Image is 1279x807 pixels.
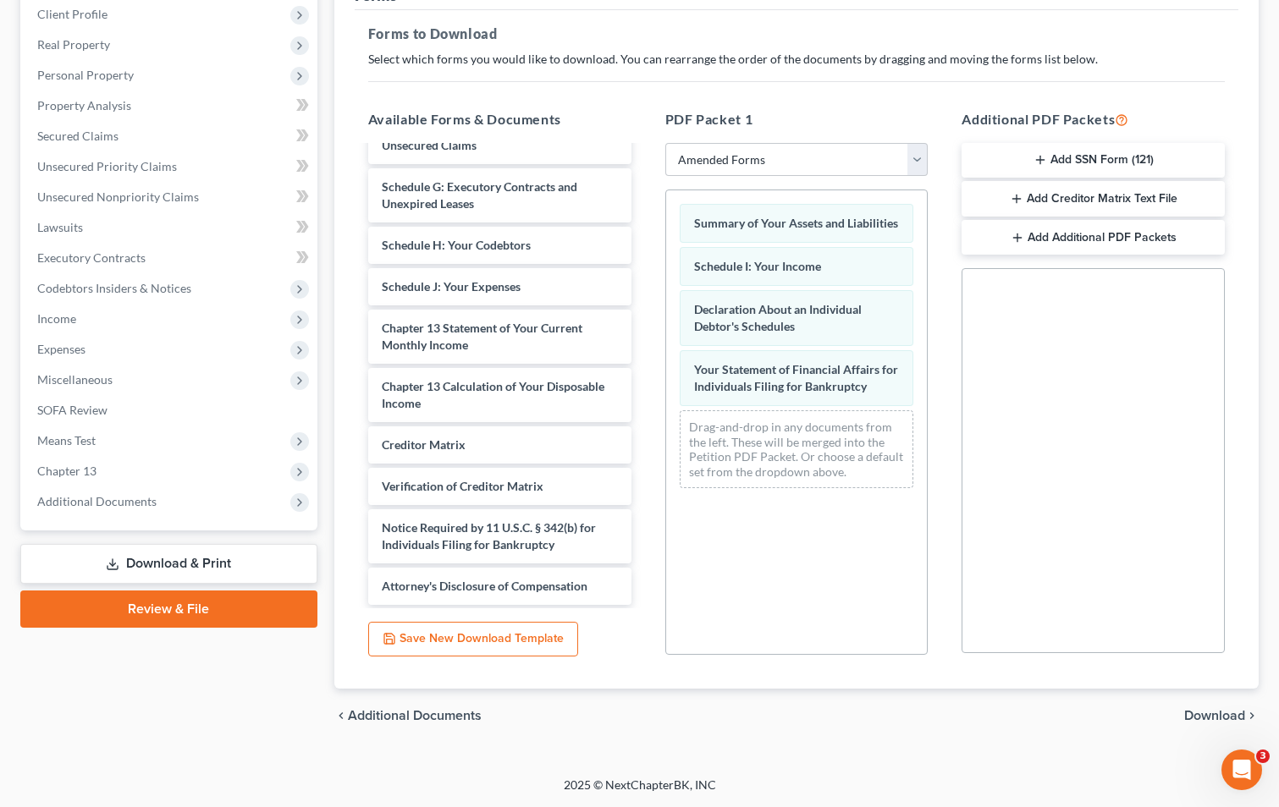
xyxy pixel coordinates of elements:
a: Unsecured Nonpriority Claims [24,182,317,212]
span: Notice Required by 11 U.S.C. § 342(b) for Individuals Filing for Bankruptcy [382,520,596,552]
span: Chapter 13 Statement of Your Current Monthly Income [382,321,582,352]
h5: Additional PDF Packets [962,109,1225,129]
span: Miscellaneous [37,372,113,387]
span: Download [1184,709,1245,722]
iframe: Intercom live chat [1221,749,1262,790]
span: Codebtors Insiders & Notices [37,281,191,295]
a: Executory Contracts [24,243,317,273]
a: Secured Claims [24,121,317,151]
span: Expenses [37,342,85,356]
a: SOFA Review [24,395,317,425]
span: Income [37,311,76,326]
span: Additional Documents [348,709,482,722]
span: Chapter 13 Calculation of Your Disposable Income [382,379,604,410]
span: Lawsuits [37,220,83,234]
button: Add SSN Form (121) [962,143,1225,178]
h5: Available Forms & Documents [368,109,631,129]
span: Attorney's Disclosure of Compensation [382,579,587,593]
span: Schedule E/F: Creditors Who Have Unsecured Claims [382,121,565,152]
span: Your Statement of Financial Affairs for Individuals Filing for Bankruptcy [694,362,898,393]
span: Schedule G: Executory Contracts and Unexpired Leases [382,179,577,211]
span: Personal Property [37,68,134,82]
span: Schedule J: Your Expenses [382,279,521,294]
span: Schedule I: Your Income [694,259,821,273]
button: Save New Download Template [368,622,578,657]
h5: PDF Packet 1 [665,109,929,129]
div: 2025 © NextChapterBK, INC [157,777,1122,807]
span: Unsecured Nonpriority Claims [37,189,199,204]
span: Client Profile [37,7,108,21]
span: Unsecured Priority Claims [37,159,177,173]
a: Unsecured Priority Claims [24,151,317,182]
button: Add Additional PDF Packets [962,220,1225,255]
i: chevron_right [1245,709,1259,722]
h5: Forms to Download [368,24,1225,44]
button: Download chevron_right [1184,709,1259,722]
a: Review & File [20,590,317,628]
span: Creditor Matrix [382,437,466,452]
div: Drag-and-drop in any documents from the left. These will be merged into the Petition PDF Packet. ... [680,410,914,488]
span: Secured Claims [37,129,119,143]
span: Verification of Creditor Matrix [382,479,543,493]
span: Chapter 13 [37,464,96,478]
a: chevron_left Additional Documents [334,709,482,722]
i: chevron_left [334,709,348,722]
button: Add Creditor Matrix Text File [962,181,1225,217]
a: Lawsuits [24,212,317,243]
span: Executory Contracts [37,250,146,265]
span: SOFA Review [37,403,108,417]
span: Additional Documents [37,494,157,508]
span: Means Test [37,433,96,447]
span: Property Analysis [37,98,131,113]
span: Summary of Your Assets and Liabilities [694,216,898,230]
span: Schedule H: Your Codebtors [382,238,531,252]
a: Property Analysis [24,91,317,121]
a: Download & Print [20,544,317,584]
span: Real Property [37,37,110,52]
p: Select which forms you would like to download. You can rearrange the order of the documents by dr... [368,51,1225,68]
span: 3 [1256,749,1270,763]
span: Declaration About an Individual Debtor's Schedules [694,302,862,333]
